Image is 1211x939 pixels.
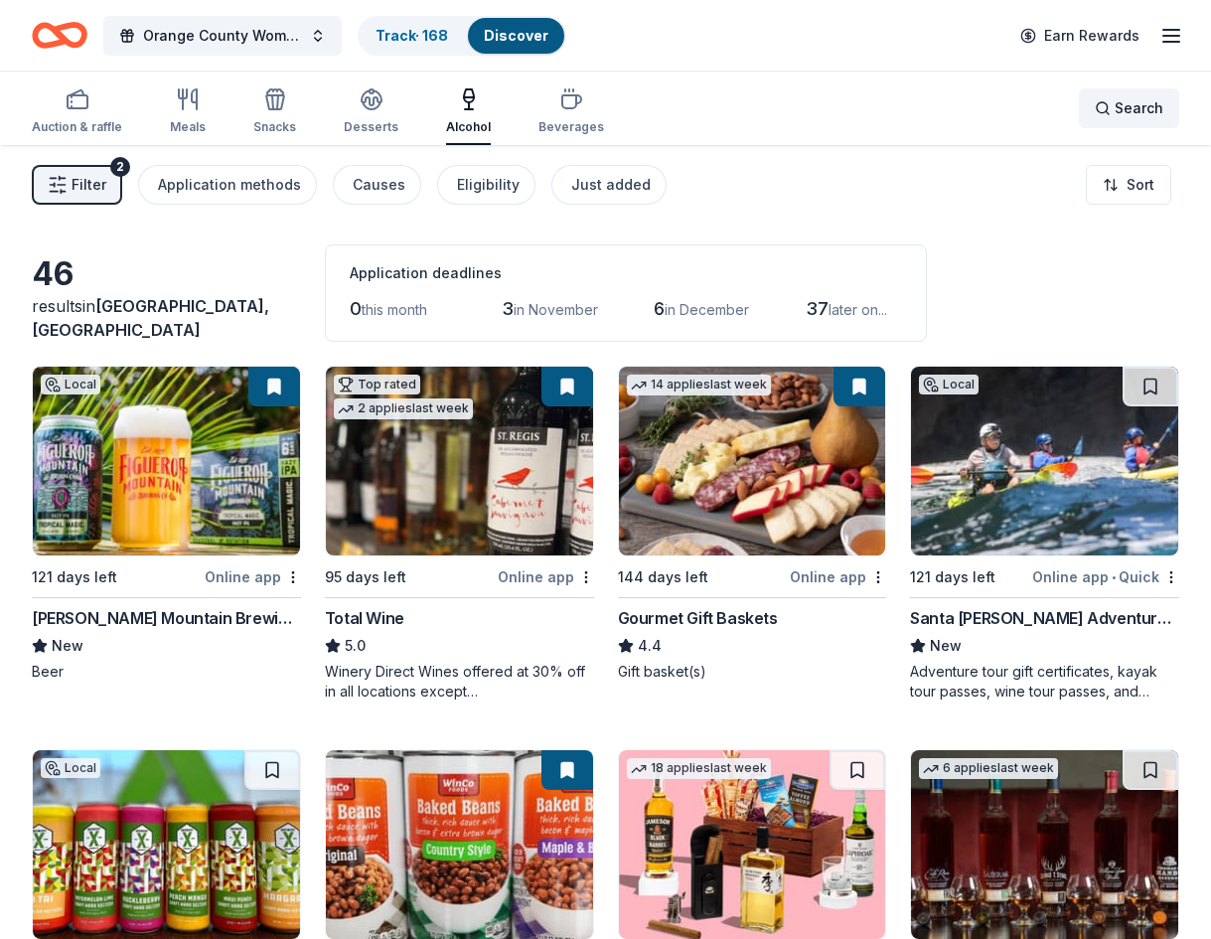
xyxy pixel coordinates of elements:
[618,565,708,589] div: 144 days left
[498,564,594,589] div: Online app
[619,750,886,939] img: Image for The BroBasket
[344,79,398,145] button: Desserts
[619,367,886,555] img: Image for Gourmet Gift Baskets
[446,79,491,145] button: Alcohol
[32,296,269,340] span: [GEOGRAPHIC_DATA], [GEOGRAPHIC_DATA]
[806,298,829,319] span: 37
[910,606,1179,630] div: Santa [PERSON_NAME] Adventure Company
[911,750,1178,939] img: Image for Buffalo Trace Distillery
[790,564,886,589] div: Online app
[41,375,100,394] div: Local
[514,301,598,318] span: in November
[627,758,771,779] div: 18 applies last week
[1079,88,1179,128] button: Search
[32,165,122,205] button: Filter2
[919,758,1058,779] div: 6 applies last week
[538,79,604,145] button: Beverages
[362,301,427,318] span: this month
[32,296,269,340] span: in
[829,301,887,318] span: later on...
[32,565,117,589] div: 121 days left
[170,119,206,135] div: Meals
[325,565,406,589] div: 95 days left
[110,157,130,177] div: 2
[376,27,448,44] a: Track· 168
[930,634,962,658] span: New
[665,301,749,318] span: in December
[618,662,887,682] div: Gift basket(s)
[52,634,83,658] span: New
[571,173,651,197] div: Just added
[334,398,473,419] div: 2 applies last week
[1086,165,1171,205] button: Sort
[103,16,342,56] button: Orange County Women's Chorus - Glass of Cabaret 2025
[1032,564,1179,589] div: Online app Quick
[333,165,421,205] button: Causes
[551,165,667,205] button: Just added
[350,298,362,319] span: 0
[32,119,122,135] div: Auction & raffle
[326,367,593,555] img: Image for Total Wine
[325,662,594,702] div: Winery Direct Wines offered at 30% off in all locations except [GEOGRAPHIC_DATA], [GEOGRAPHIC_DAT...
[41,758,100,778] div: Local
[345,634,366,658] span: 5.0
[253,79,296,145] button: Snacks
[170,79,206,145] button: Meals
[910,366,1179,702] a: Image for Santa Barbara Adventure CompanyLocal121 days leftOnline app•QuickSanta [PERSON_NAME] Ad...
[919,375,979,394] div: Local
[446,119,491,135] div: Alcohol
[484,27,548,44] a: Discover
[334,375,420,394] div: Top rated
[32,12,87,59] a: Home
[32,79,122,145] button: Auction & raffle
[32,254,301,294] div: 46
[33,750,300,939] img: Image for Brewery X
[910,565,995,589] div: 121 days left
[350,261,902,285] div: Application deadlines
[911,367,1178,555] img: Image for Santa Barbara Adventure Company
[538,119,604,135] div: Beverages
[502,298,514,319] span: 3
[638,634,662,658] span: 4.4
[325,366,594,702] a: Image for Total WineTop rated2 applieslast week95 days leftOnline appTotal Wine5.0Winery Direct W...
[618,606,778,630] div: Gourmet Gift Baskets
[627,375,771,395] div: 14 applies last week
[618,366,887,682] a: Image for Gourmet Gift Baskets14 applieslast week144 days leftOnline appGourmet Gift Baskets4.4Gi...
[1008,18,1151,54] a: Earn Rewards
[1112,569,1116,585] span: •
[253,119,296,135] div: Snacks
[457,173,520,197] div: Eligibility
[654,298,665,319] span: 6
[344,119,398,135] div: Desserts
[910,662,1179,702] div: Adventure tour gift certificates, kayak tour passes, wine tour passes, and outdoor experience vou...
[205,564,301,589] div: Online app
[32,662,301,682] div: Beer
[326,750,593,939] img: Image for WinCo Foods
[33,367,300,555] img: Image for Figueroa Mountain Brewing Co.
[143,24,302,48] span: Orange County Women's Chorus - Glass of Cabaret 2025
[325,606,404,630] div: Total Wine
[1127,173,1154,197] span: Sort
[158,173,301,197] div: Application methods
[138,165,317,205] button: Application methods
[32,366,301,682] a: Image for Figueroa Mountain Brewing Co.Local121 days leftOnline app[PERSON_NAME] Mountain Brewing...
[32,294,301,342] div: results
[32,606,301,630] div: [PERSON_NAME] Mountain Brewing Co.
[437,165,535,205] button: Eligibility
[72,173,106,197] span: Filter
[1115,96,1163,120] span: Search
[358,16,566,56] button: Track· 168Discover
[353,173,405,197] div: Causes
